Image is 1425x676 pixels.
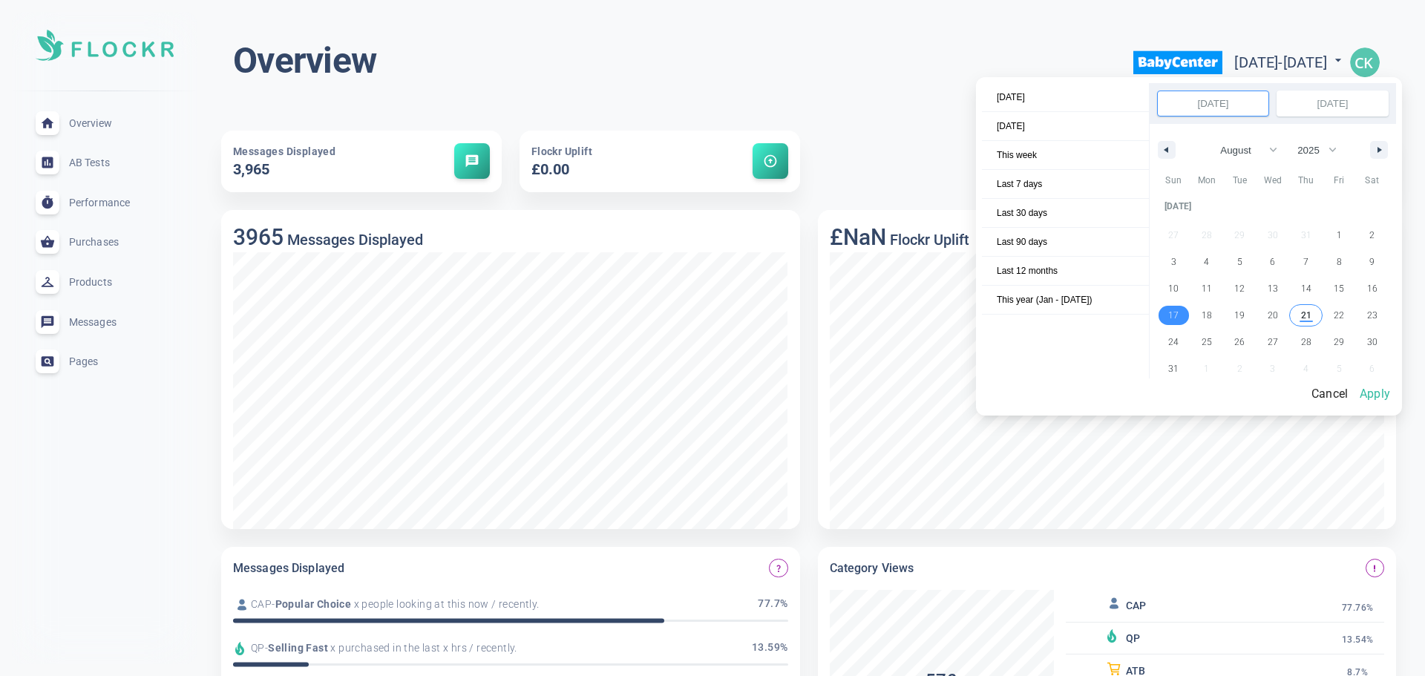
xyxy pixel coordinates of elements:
span: 26 [1234,329,1245,355]
input: Continuous [1277,91,1388,116]
span: 3 [1171,249,1176,275]
button: 6 [1257,249,1290,275]
span: 28 [1202,165,1212,192]
span: Wed [1257,168,1290,192]
span: 8 [1337,249,1342,275]
span: Tue [1223,168,1257,192]
button: 31 [1157,355,1190,382]
button: 3 [1157,249,1190,275]
button: 1 [1323,222,1356,249]
span: 23 [1367,302,1377,329]
button: 18 [1190,302,1224,329]
button: 23 [1355,302,1389,329]
span: 29 [1334,329,1344,355]
span: 30 [1367,329,1377,355]
button: This week [982,141,1149,170]
span: 27 [1268,329,1278,355]
span: 5 [1237,249,1242,275]
span: 1 [1337,222,1342,249]
button: 26 [1223,329,1257,355]
button: Apply [1354,378,1396,410]
span: 29 [1234,165,1245,192]
button: 14 [1289,275,1323,302]
button: Last 7 days [982,170,1149,199]
span: 15 [1334,275,1344,302]
button: 28 [1289,329,1323,355]
button: 25 [1190,329,1224,355]
button: 11 [1190,275,1224,302]
span: 13 [1268,275,1278,302]
input: Early [1158,91,1268,116]
button: 12 [1223,275,1257,302]
span: Sat [1355,168,1389,192]
span: 18 [1202,302,1212,329]
span: 21 [1301,302,1311,329]
button: Cancel [1306,378,1354,410]
button: 27 [1257,329,1290,355]
button: 8 [1323,249,1356,275]
span: 12 [1234,275,1245,302]
button: 31 [1289,165,1323,192]
button: 29 [1323,329,1356,355]
button: 27 [1157,165,1190,192]
span: 7 [1303,249,1308,275]
span: 6 [1270,249,1275,275]
button: [DATE] [982,112,1149,141]
button: 7 [1289,249,1323,275]
button: 29 [1223,165,1257,192]
span: Last 30 days [982,199,1149,227]
button: 9 [1355,249,1389,275]
span: Last 7 days [982,170,1149,198]
button: 4 [1190,249,1224,275]
span: Sun [1157,168,1190,192]
span: 16 [1367,275,1377,302]
span: 14 [1301,275,1311,302]
span: 31 [1301,165,1311,192]
button: Last 12 months [982,257,1149,286]
span: 22 [1334,302,1344,329]
button: 10 [1157,275,1190,302]
span: Last 90 days [982,228,1149,256]
button: 30 [1355,329,1389,355]
span: 10 [1168,275,1179,302]
button: 15 [1323,275,1356,302]
span: Mon [1190,168,1224,192]
button: 13 [1257,275,1290,302]
button: 30 [1257,165,1290,192]
span: 17 [1168,302,1179,329]
span: This week [982,141,1149,169]
span: 31 [1168,355,1179,382]
span: 4 [1204,249,1209,275]
span: This year (Jan - [DATE]) [982,286,1149,314]
button: 17 [1157,302,1190,329]
span: 30 [1268,165,1278,192]
span: [DATE] [982,112,1149,140]
button: 20 [1257,302,1290,329]
button: 21 [1289,302,1323,329]
button: [DATE] [982,83,1149,112]
span: 28 [1301,329,1311,355]
span: Fri [1323,168,1356,192]
button: 2 [1355,222,1389,249]
span: Thu [1289,168,1323,192]
button: 19 [1223,302,1257,329]
button: 22 [1323,302,1356,329]
button: 24 [1157,329,1190,355]
span: [DATE] [982,83,1149,111]
span: 24 [1168,329,1179,355]
button: 16 [1355,275,1389,302]
button: 28 [1190,165,1224,192]
span: Last 12 months [982,257,1149,285]
span: 9 [1369,249,1375,275]
button: Last 90 days [982,228,1149,257]
button: This year (Jan - [DATE]) [982,286,1149,315]
button: 5 [1223,249,1257,275]
div: [DATE] [1157,192,1389,221]
span: 2 [1369,222,1375,249]
span: 27 [1168,165,1179,192]
span: 11 [1202,275,1212,302]
span: 19 [1234,302,1245,329]
span: 20 [1268,302,1278,329]
span: 25 [1202,329,1212,355]
button: Last 30 days [982,199,1149,228]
